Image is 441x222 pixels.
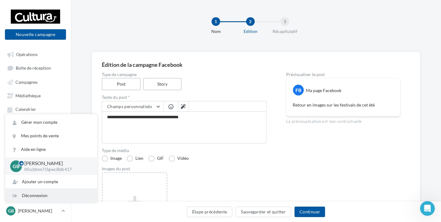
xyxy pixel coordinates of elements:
[4,90,67,101] a: Médiathèque
[127,155,143,162] label: Lien
[13,163,19,170] span: GB
[5,115,97,129] a: Gérer mon compte
[246,17,255,26] div: 2
[187,207,233,217] button: Étape précédente
[5,205,66,217] a: GB [PERSON_NAME]
[306,87,341,94] div: Ma page Facebook
[4,49,67,60] a: Opérations
[8,208,14,214] span: GB
[4,76,67,87] a: Campagnes
[231,28,270,34] div: Edition
[5,29,66,40] button: Nouvelle campagne
[107,104,152,109] span: Champs personnalisés
[15,93,41,98] span: Médiathèque
[24,167,87,172] p: 00u3dmn7l3gwci8d6417
[102,95,266,99] label: Texte du post *
[16,52,38,57] span: Opérations
[5,175,97,188] div: Ajouter un compte
[24,160,87,167] p: [PERSON_NAME]
[5,189,97,202] div: Déconnexion
[148,155,164,162] label: GIF
[16,66,51,71] span: Boîte de réception
[102,155,122,162] label: Image
[236,207,291,217] button: Sauvegarder et quitter
[293,102,394,108] p: Retour en images sur les festivals de cet été
[295,207,325,217] button: Continuer
[5,129,97,143] a: Mes points de vente
[102,167,266,171] div: Images du post
[196,28,236,34] div: Nom
[286,116,400,124] div: La prévisualisation est non-contractuelle
[293,85,304,95] div: FB
[5,143,97,156] a: Aide en ligne
[102,148,266,153] label: Type de média
[169,155,189,162] label: Vidéo
[102,78,141,90] label: Post
[4,62,67,74] a: Boîte de réception
[143,78,182,90] label: Story
[18,208,59,214] p: [PERSON_NAME]
[286,72,400,77] div: Prévisualiser le post
[15,79,38,85] span: Campagnes
[102,62,410,67] div: Édition de la campagne Facebook
[102,101,163,112] button: Champs personnalisés
[15,107,36,112] span: Calendrier
[102,72,266,77] label: Type de campagne
[281,17,289,26] div: 3
[4,103,67,115] a: Calendrier
[265,28,305,34] div: Récapitulatif
[420,201,435,216] iframe: Intercom live chat
[212,17,220,26] div: 1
